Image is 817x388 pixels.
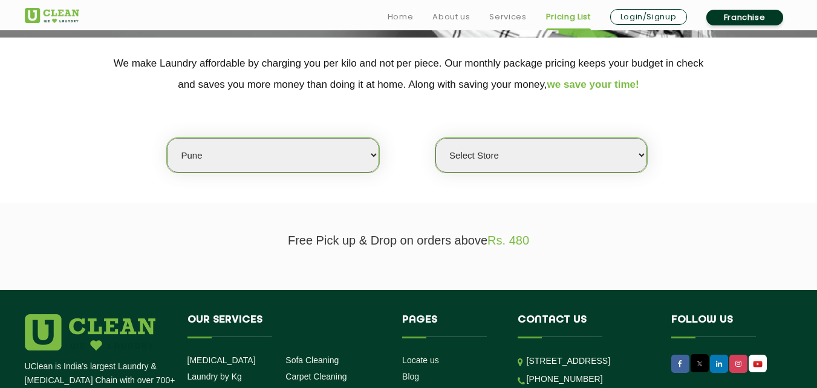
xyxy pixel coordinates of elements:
[610,9,687,25] a: Login/Signup
[706,10,783,25] a: Franchise
[285,355,339,365] a: Sofa Cleaning
[187,314,385,337] h4: Our Services
[750,358,766,370] img: UClean Laundry and Dry Cleaning
[489,10,526,24] a: Services
[187,355,256,365] a: [MEDICAL_DATA]
[285,372,347,381] a: Carpet Cleaning
[432,10,470,24] a: About us
[402,355,439,365] a: Locate us
[487,234,529,247] span: Rs. 480
[671,314,778,337] h4: Follow us
[388,10,414,24] a: Home
[25,8,79,23] img: UClean Laundry and Dry Cleaning
[187,372,242,381] a: Laundry by Kg
[25,234,793,248] p: Free Pick up & Drop on orders above
[546,10,591,24] a: Pricing List
[527,354,653,368] p: [STREET_ADDRESS]
[518,314,653,337] h4: Contact us
[527,374,603,384] a: [PHONE_NUMBER]
[402,314,500,337] h4: Pages
[25,314,155,350] img: logo.png
[25,53,793,95] p: We make Laundry affordable by charging you per kilo and not per piece. Our monthly package pricin...
[547,79,639,90] span: we save your time!
[402,372,419,381] a: Blog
